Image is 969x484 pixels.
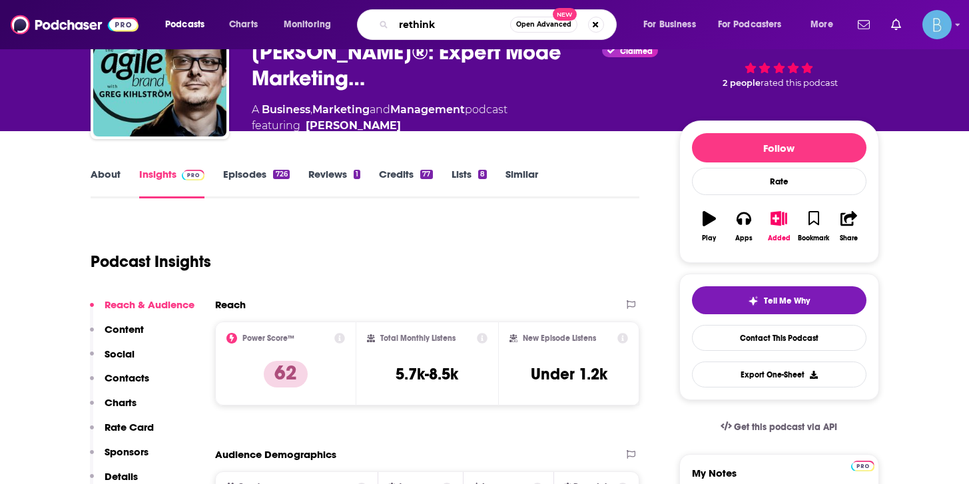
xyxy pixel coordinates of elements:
h2: New Episode Listens [523,334,596,343]
img: The Agile Brand with Greg Kihlström®: Expert Mode Marketing Technology, AI, & CX [93,3,226,136]
div: Added [768,234,791,242]
p: Content [105,323,144,336]
a: Lists8 [452,168,487,198]
p: Charts [105,396,137,409]
img: Podchaser - Follow, Share and Rate Podcasts [11,12,139,37]
p: Social [105,348,135,360]
a: Charts [220,14,266,35]
button: Reach & Audience [90,298,194,323]
a: Show notifications dropdown [852,13,875,36]
h3: Under 1.2k [531,364,607,384]
span: Get this podcast via API [734,421,837,433]
img: Podchaser Pro [182,170,205,180]
button: Content [90,323,144,348]
button: Share [831,202,866,250]
img: Podchaser Pro [851,461,874,471]
span: More [810,15,833,34]
button: Bookmark [797,202,831,250]
a: Greg Kihlström [306,118,401,134]
a: Pro website [851,459,874,471]
span: and [370,103,390,116]
div: 8 [478,170,487,179]
h2: Power Score™ [242,334,294,343]
a: About [91,168,121,198]
span: Open Advanced [516,21,571,28]
h1: Podcast Insights [91,252,211,272]
input: Search podcasts, credits, & more... [394,14,510,35]
a: Credits77 [379,168,432,198]
div: Bookmark [798,234,829,242]
div: Search podcasts, credits, & more... [370,9,629,40]
button: Export One-Sheet [692,362,866,387]
button: Added [761,202,796,250]
img: tell me why sparkle [748,296,759,306]
button: open menu [634,14,713,35]
a: Get this podcast via API [710,411,848,443]
div: Share [840,234,858,242]
a: Management [390,103,465,116]
div: 77 [420,170,432,179]
button: Charts [90,396,137,421]
span: rated this podcast [761,78,838,88]
p: Reach & Audience [105,298,194,311]
div: A podcast [252,102,507,134]
h2: Audience Demographics [215,448,336,461]
button: Sponsors [90,445,149,470]
button: open menu [801,14,850,35]
div: Apps [735,234,753,242]
span: For Podcasters [718,15,782,34]
a: Show notifications dropdown [886,13,906,36]
div: Rate [692,168,866,195]
div: Play [702,234,716,242]
span: 2 people [723,78,761,88]
p: Details [105,470,138,483]
span: Logged in as BLASTmedia [922,10,952,39]
div: 62 2 peoplerated this podcast [679,1,879,110]
button: open menu [156,14,222,35]
div: 1 [354,170,360,179]
button: Rate Card [90,421,154,445]
span: Monitoring [284,15,331,34]
a: Similar [505,168,538,198]
button: Play [692,202,727,250]
h3: 5.7k-8.5k [396,364,458,384]
p: 62 [264,361,308,387]
a: Reviews1 [308,168,360,198]
button: Social [90,348,135,372]
p: Sponsors [105,445,149,458]
button: Apps [727,202,761,250]
button: Contacts [90,371,149,396]
span: New [553,8,577,21]
span: , [310,103,312,116]
button: open menu [709,14,801,35]
h2: Total Monthly Listens [380,334,456,343]
span: Tell Me Why [764,296,810,306]
button: Follow [692,133,866,162]
span: Claimed [620,48,653,55]
span: featuring [252,118,507,134]
a: Business [262,103,310,116]
button: tell me why sparkleTell Me Why [692,286,866,314]
p: Contacts [105,371,149,384]
a: Episodes726 [223,168,289,198]
span: Charts [229,15,258,34]
div: 726 [273,170,289,179]
button: Open AdvancedNew [510,17,577,33]
a: Contact This Podcast [692,325,866,351]
button: Show profile menu [922,10,952,39]
a: InsightsPodchaser Pro [139,168,205,198]
button: open menu [274,14,348,35]
h2: Reach [215,298,246,311]
span: For Business [643,15,696,34]
a: Marketing [312,103,370,116]
img: User Profile [922,10,952,39]
span: Podcasts [165,15,204,34]
p: Rate Card [105,421,154,433]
